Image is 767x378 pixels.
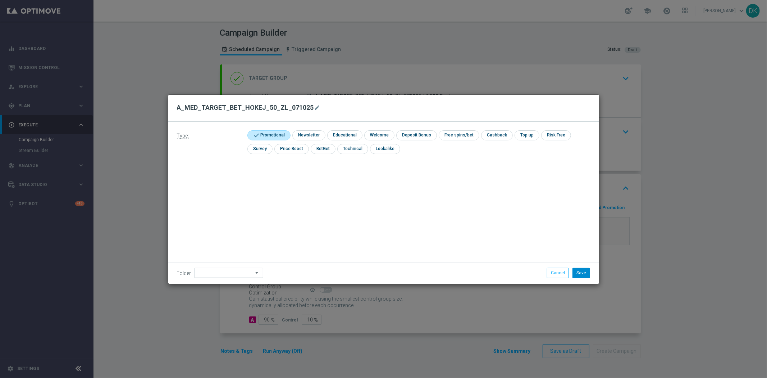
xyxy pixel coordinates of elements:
[314,103,323,112] button: mode_edit
[177,133,189,139] span: Type:
[177,103,314,112] h2: A_MED_TARGET_BET_HOKEJ_50_ZL_071025
[177,270,191,276] label: Folder
[547,268,569,278] button: Cancel
[315,105,320,111] i: mode_edit
[572,268,590,278] button: Save
[254,268,261,278] i: arrow_drop_down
